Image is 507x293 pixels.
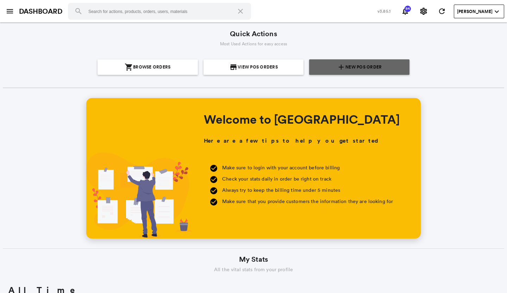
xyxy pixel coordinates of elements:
md-icon: menu [6,7,14,15]
md-icon: notifications [401,7,409,15]
button: User [454,5,504,18]
md-icon: check_circle [209,198,218,206]
h3: Here are a few tips to help you get started [204,137,380,145]
span: View POS Orders [238,59,278,75]
span: My Stats [239,254,268,265]
span: v3.85.1 [377,8,390,14]
span: 84 [404,7,411,11]
md-icon: check_circle [209,187,218,195]
button: open sidebar [3,4,17,18]
button: Settings [417,4,431,18]
span: Browse Orders [133,59,170,75]
md-icon: {{action.icon}} [229,63,238,71]
span: Most Used Actions for easy access [220,41,287,47]
p: Check your stats daily in order be right on track [222,175,393,183]
md-icon: {{action.icon}} [125,63,133,71]
input: Search for actions, products, orders, users, materials [68,3,251,20]
span: [PERSON_NAME] [457,8,493,15]
button: Search [70,3,87,20]
p: Always try to keep the billing time under 5 minutes [222,186,393,194]
md-icon: expand_more [493,7,501,16]
button: Refresh State [435,4,449,18]
p: Make sure to login with your account before billing [222,163,393,172]
span: All the vital stats from your profile [214,266,293,273]
a: DASHBOARD [19,6,62,17]
md-icon: {{action.icon}} [337,63,345,71]
p: Make sure that you provide customers the information they are looking for [222,197,393,206]
a: {{action.icon}}New POS Order [309,59,409,75]
h1: Welcome to [GEOGRAPHIC_DATA] [204,112,400,126]
md-icon: refresh [438,7,446,15]
md-icon: close [236,7,245,15]
md-icon: check_circle [209,175,218,184]
span: Quick Actions [230,29,277,39]
button: Clear [232,3,249,20]
button: Notifications [398,4,412,18]
a: {{action.icon}}View POS Orders [204,59,304,75]
span: New POS Order [345,59,382,75]
md-icon: search [74,7,83,15]
md-icon: settings [419,7,428,15]
md-icon: check_circle [209,164,218,172]
a: {{action.icon}}Browse Orders [98,59,198,75]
